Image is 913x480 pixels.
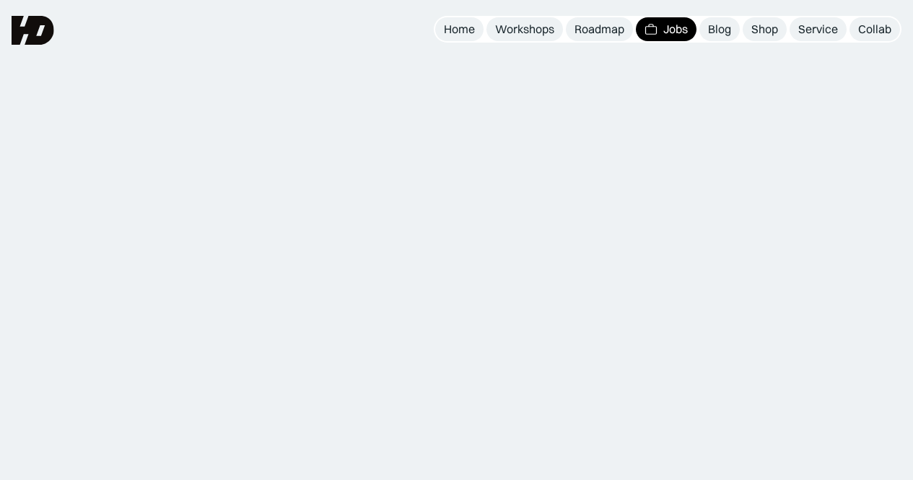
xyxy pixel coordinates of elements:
a: Collab [849,17,900,41]
div: Workshops [495,22,554,37]
a: Blog [699,17,740,41]
a: Shop [743,17,787,41]
div: Shop [751,22,778,37]
div: Collab [858,22,891,37]
a: Home [435,17,484,41]
div: Service [798,22,838,37]
a: Service [790,17,847,41]
a: Jobs [636,17,696,41]
div: Jobs [663,22,688,37]
a: Workshops [486,17,563,41]
div: Home [444,22,475,37]
a: Roadmap [566,17,633,41]
div: Roadmap [575,22,624,37]
div: Blog [708,22,731,37]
